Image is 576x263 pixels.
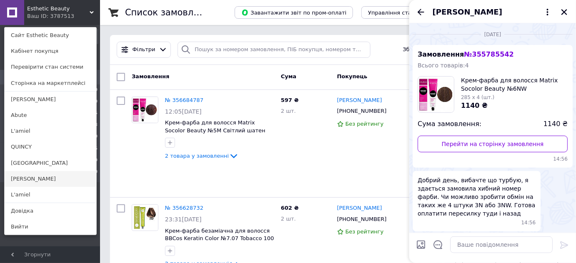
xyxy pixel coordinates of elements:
[543,119,568,129] span: 1140 ₴
[281,205,299,211] span: 602 ₴
[165,153,239,159] a: 2 товара у замовленні
[481,31,505,38] span: [DATE]
[5,123,96,139] a: L'amiel
[418,136,568,152] a: Перейти на сторінку замовлення
[521,219,536,226] span: 14:56 07.08.2025
[464,50,513,58] span: № 355785542
[5,92,96,107] a: [PERSON_NAME]
[281,108,296,114] span: 2 шт.
[346,228,384,235] span: Без рейтингу
[461,76,568,93] span: Крем-фарба для волосся Matrix Socolor Beauty №6NW Натуральний теплий темний блондин 90 мл
[346,121,384,127] span: Без рейтингу
[416,7,426,17] button: Назад
[27,12,62,20] div: Ваш ID: 3787513
[5,43,96,59] a: Кабінет покупця
[337,73,368,79] span: Покупець
[165,216,202,223] span: 23:31[DATE]
[165,205,203,211] a: № 356628732
[165,153,229,159] span: 2 товара у замовленні
[281,73,296,79] span: Cума
[559,7,569,17] button: Закрити
[418,176,536,218] span: Добрий день, вибачте що турбую, я здається замовила хибний номер фарби. Чи можливо зробити обмін ...
[418,156,568,163] span: 14:56 07.08.2025
[433,7,502,17] span: [PERSON_NAME]
[433,7,553,17] button: [PERSON_NAME]
[281,216,296,222] span: 2 шт.
[27,5,90,12] span: Esthetic Beauty
[418,62,469,69] span: Всього товарів: 4
[418,119,481,129] span: Сума замовлення:
[337,97,382,104] a: [PERSON_NAME]
[413,30,573,38] div: 07.08.2025
[5,187,96,203] a: L'amiel
[5,219,96,235] a: Вийти
[281,97,299,103] span: 597 ₴
[433,239,443,250] button: Відкрити шаблони відповідей
[5,59,96,75] a: Перевірити стан системи
[368,10,432,16] span: Управління статусами
[5,155,96,171] a: [GEOGRAPHIC_DATA]
[132,73,169,79] span: Замовлення
[337,204,382,212] a: [PERSON_NAME]
[461,94,494,100] span: 285 x 4 (шт.)
[125,7,210,17] h1: Список замовлень
[461,102,488,109] span: 1140 ₴
[132,205,158,231] img: Фото товару
[5,139,96,155] a: QUINCY
[132,97,158,123] img: Фото товару
[165,228,274,249] a: Крем-фарба безаміачна для волосся BBCos Keratin Color №7.07 Tobacco 100 мл
[235,6,353,19] button: Завантажити звіт по пром-оплаті
[165,108,202,115] span: 12:05[DATE]
[241,9,346,16] span: Завантажити звіт по пром-оплаті
[337,108,387,114] span: [PHONE_NUMBER]
[361,6,438,19] button: Управління статусами
[178,42,371,58] input: Пошук за номером замовлення, ПІБ покупця, номером телефону, Email, номером накладної
[418,77,454,112] img: 4247875900_w160_h160_krem-farba-dlya-volossya.jpg
[5,107,96,123] a: Abute
[165,119,265,141] a: Крем-фарба для волосся Matrix Socolor Beauty №5M Світлий шатен мокко 90 мл
[133,46,155,54] span: Фільтри
[5,203,96,219] a: Довідка
[5,75,96,91] a: Сторінка на маркетплейсі
[403,46,460,54] span: Збережені фільтри:
[5,171,96,187] a: [PERSON_NAME]
[337,216,387,222] span: [PHONE_NUMBER]
[418,50,514,58] span: Замовлення
[165,97,203,103] a: № 356684787
[5,27,96,43] a: Сайт Esthetic Beauty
